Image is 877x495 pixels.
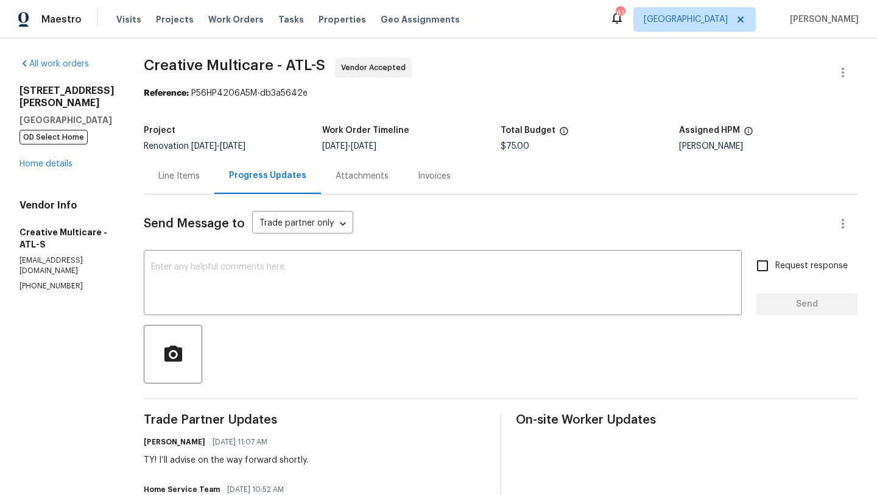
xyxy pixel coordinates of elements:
a: All work orders [19,60,89,68]
span: Projects [156,13,194,26]
span: [DATE] 11:07 AM [213,436,267,448]
h6: [PERSON_NAME] [144,436,205,448]
div: [PERSON_NAME] [679,142,858,151]
span: Work Orders [208,13,264,26]
span: Properties [319,13,366,26]
span: The hpm assigned to this work order. [744,126,753,142]
span: On-site Worker Updates [516,414,858,426]
span: $75.00 [501,142,529,151]
h5: Total Budget [501,126,555,135]
span: [GEOGRAPHIC_DATA] [644,13,728,26]
span: [DATE] [220,142,245,151]
span: Vendor Accepted [341,62,410,74]
span: Visits [116,13,141,26]
span: Maestro [41,13,82,26]
span: Send Message to [144,218,245,230]
div: Invoices [418,170,451,182]
b: Reference: [144,89,189,98]
h5: Creative Multicare - ATL-S [19,226,114,251]
span: [DATE] [322,142,348,151]
span: Request response [775,260,848,272]
div: TY! I’ll advise on the way forward shortly. [144,454,308,466]
span: The total cost of line items that have been proposed by Opendoor. This sum includes line items th... [559,126,569,142]
span: [DATE] [191,142,217,151]
h5: Assigned HPM [679,126,740,135]
span: [DATE] [351,142,376,151]
div: Trade partner only [252,214,353,234]
div: Line Items [158,170,200,182]
h2: [STREET_ADDRESS][PERSON_NAME] [19,85,114,109]
h5: [GEOGRAPHIC_DATA] [19,114,114,126]
span: Geo Assignments [381,13,460,26]
span: Tasks [278,15,304,24]
span: OD Select Home [19,130,88,144]
span: - [322,142,376,151]
span: [PERSON_NAME] [785,13,859,26]
h5: Project [144,126,175,135]
a: Home details [19,160,72,168]
p: [PHONE_NUMBER] [19,281,114,291]
h5: Work Order Timeline [322,126,409,135]
div: Attachments [336,170,389,182]
span: Trade Partner Updates [144,414,485,426]
span: Creative Multicare - ATL-S [144,58,325,73]
span: Renovation [144,142,245,151]
span: - [191,142,245,151]
p: [EMAIL_ADDRESS][DOMAIN_NAME] [19,255,114,276]
h4: Vendor Info [19,199,114,212]
div: P56HP4206A5M-db3a5642e [144,87,858,99]
div: 61 [616,7,624,20]
div: Progress Updates [229,169,306,182]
